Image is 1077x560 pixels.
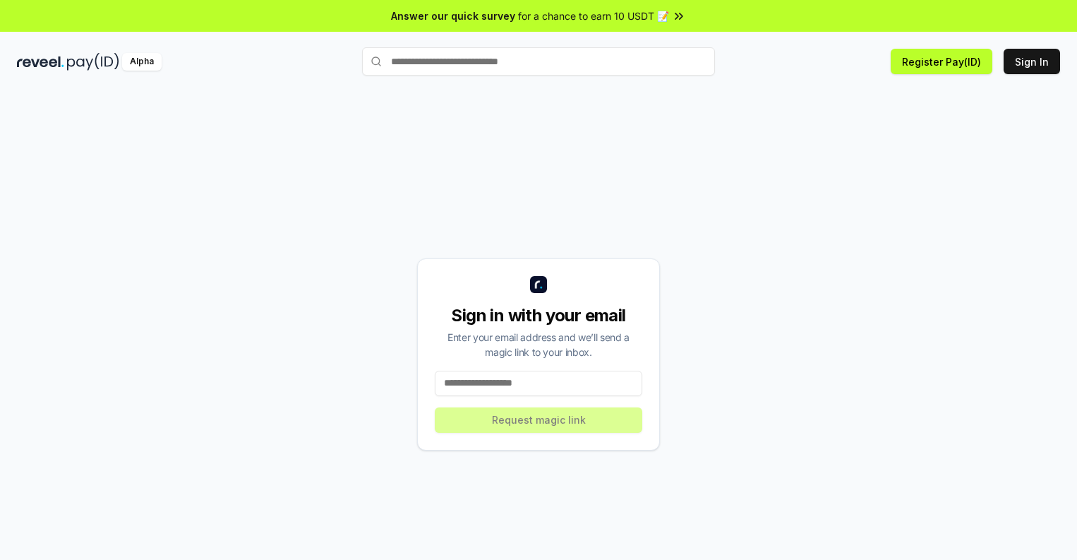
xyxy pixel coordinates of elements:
span: Answer our quick survey [391,8,515,23]
div: Alpha [122,53,162,71]
span: for a chance to earn 10 USDT 📝 [518,8,669,23]
button: Register Pay(ID) [891,49,992,74]
img: pay_id [67,53,119,71]
div: Enter your email address and we’ll send a magic link to your inbox. [435,330,642,359]
div: Sign in with your email [435,304,642,327]
img: logo_small [530,276,547,293]
button: Sign In [1004,49,1060,74]
img: reveel_dark [17,53,64,71]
